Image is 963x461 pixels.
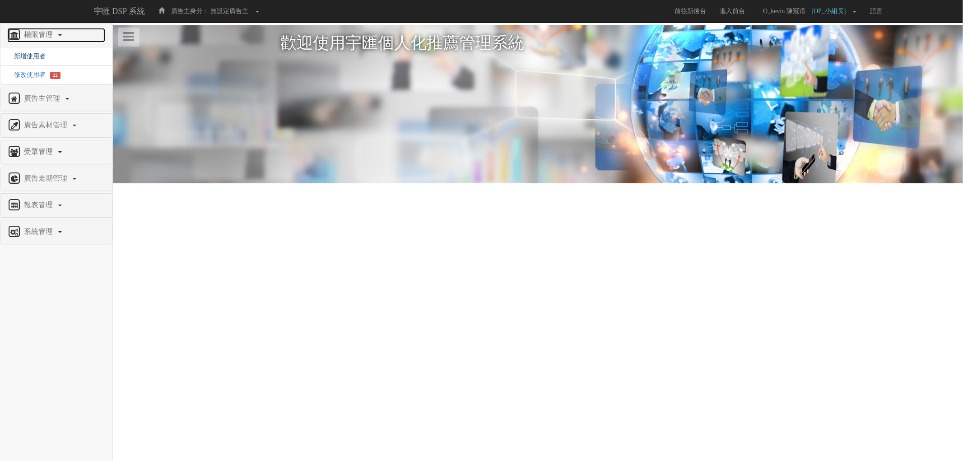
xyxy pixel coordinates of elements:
span: 權限管理 [22,31,57,38]
span: 廣告素材管理 [22,121,72,129]
a: 廣告素材管理 [7,118,105,133]
span: 系統管理 [22,228,57,235]
span: 廣告主管理 [22,94,65,102]
span: 報表管理 [22,201,57,209]
span: 22 [50,72,60,79]
span: 廣告走期管理 [22,174,72,182]
a: 新增使用者 [7,53,46,60]
h1: 歡迎使用宇匯個人化推薦管理系統 [281,34,796,52]
a: 廣告主管理 [7,92,105,106]
span: [OP_小組長] [812,8,851,14]
a: 修改使用者 [7,71,46,78]
a: 權限管理 [7,28,105,42]
span: 廣告主身分： [171,8,209,14]
span: 受眾管理 [22,148,57,155]
a: 廣告走期管理 [7,172,105,186]
span: 無設定廣告主 [210,8,248,14]
a: 系統管理 [7,225,105,239]
a: 受眾管理 [7,145,105,159]
a: 報表管理 [7,198,105,213]
span: O_kevin 陳冠甫 [758,8,810,14]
